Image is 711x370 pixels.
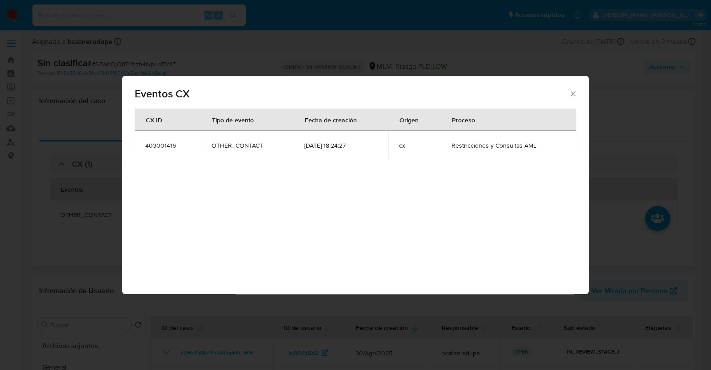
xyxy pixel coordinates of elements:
button: Cerrar [569,89,577,97]
span: OTHER_CONTACT [212,141,283,149]
span: cx [399,141,431,149]
span: Restricciones y Consultas AML [451,141,566,149]
div: Tipo de evento [201,109,264,130]
div: Fecha de creación [294,109,367,130]
span: 403001416 [145,141,190,149]
div: Origen [389,109,429,130]
div: CX ID [135,109,173,130]
div: Proceso [441,109,486,130]
span: Eventos CX [135,88,569,99]
span: [DATE] 18:24:27 [304,141,378,149]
